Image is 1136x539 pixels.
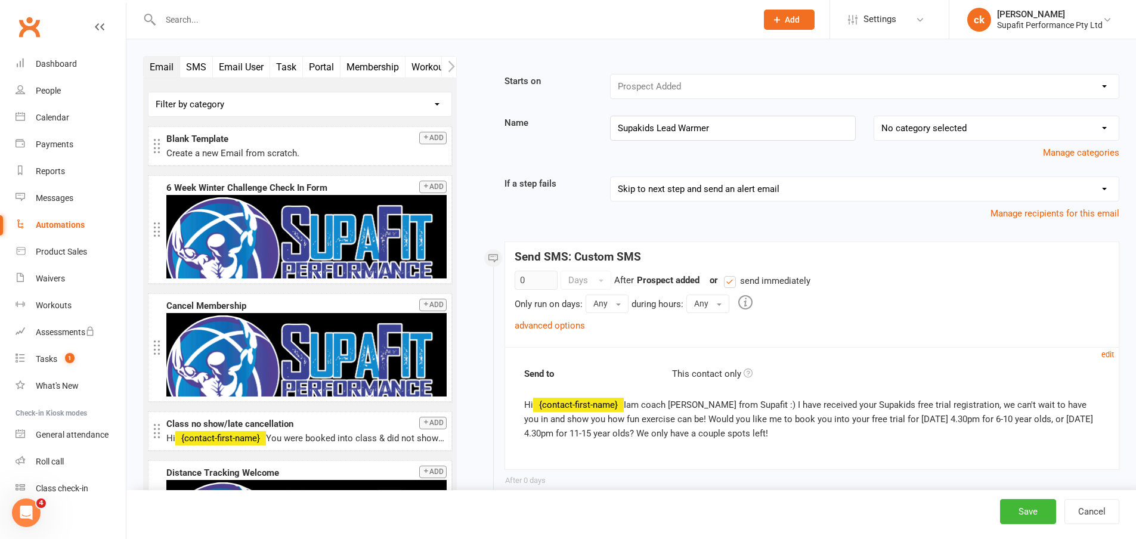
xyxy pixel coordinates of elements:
span: Settings [863,6,896,33]
a: Manage recipients for this email [990,208,1119,219]
div: Tasks [36,354,57,364]
button: Email User [213,57,270,78]
button: Add [419,181,447,193]
div: Class no show/late cancellation [166,417,447,431]
a: Dashboard [16,51,126,78]
a: Calendar [16,104,126,131]
a: Clubworx [14,12,44,42]
a: Waivers [16,265,126,292]
div: Dashboard [36,59,77,69]
div: What's New [36,381,79,391]
div: Waivers [36,274,65,283]
div: Only run on days: [515,297,583,311]
strong: Send to [515,367,664,381]
div: Hi Iam coach [PERSON_NAME] from Supafit :) I have received your Supakids free trial registration,... [524,398,1100,441]
strong: Send SMS: Custom SMS [515,250,641,264]
a: What's New [16,373,126,399]
button: Add [764,10,815,30]
div: This contact only [663,367,1108,381]
a: People [16,78,126,104]
div: Create a new Email from scratch. [166,146,447,160]
a: Assessments [16,319,126,346]
a: Class kiosk mode [16,475,126,502]
label: Starts on [496,74,601,88]
div: Supafit Performance Pty Ltd [997,20,1103,30]
div: or [702,273,810,288]
div: Class check-in [36,484,88,493]
div: Blank Template [166,132,447,146]
a: Payments [16,131,126,158]
button: SMS [180,57,213,78]
p: Hi [166,431,447,445]
a: Messages [16,185,126,212]
div: Roll call [36,457,64,466]
a: Roll call [16,448,126,475]
div: Reports [36,166,65,176]
button: Add [419,132,447,144]
div: Workouts [36,301,72,310]
div: After 0 days [505,475,546,487]
div: General attendance [36,430,109,439]
div: Payments [36,140,73,149]
a: General attendance kiosk mode [16,422,126,448]
a: Product Sales [16,238,126,265]
small: edit [1101,350,1114,359]
span: send immediately [740,274,810,286]
div: People [36,86,61,95]
button: Task [270,57,303,78]
strong: Prospect added [637,275,699,286]
button: Save [1000,499,1056,524]
button: Membership [341,57,406,78]
button: Workout [406,57,453,78]
button: Cancel [1064,499,1119,524]
a: Tasks 1 [16,346,126,373]
a: advanced options [515,320,585,331]
div: [PERSON_NAME] [997,9,1103,20]
div: 6 Week Winter Challenge Check In Form [166,181,447,195]
button: Manage categories [1043,145,1119,160]
div: ck [967,8,991,32]
label: If a step fails [496,176,601,191]
a: Automations [16,212,126,238]
input: Search... [157,11,748,28]
div: during hours: [632,297,683,311]
button: Any [686,295,729,312]
div: Product Sales [36,247,87,256]
div: Assessments [36,327,95,337]
button: Add [419,417,447,429]
button: Any [586,295,629,312]
div: Messages [36,193,73,203]
button: Add [419,466,447,478]
div: Automations [36,220,85,230]
span: After [614,275,634,286]
div: Calendar [36,113,69,122]
span: Add [785,15,800,24]
button: Portal [303,57,341,78]
button: Add [419,299,447,311]
span: 1 [65,353,75,363]
label: Name [496,116,601,130]
iframe: Intercom live chat [12,498,41,527]
span: 4 [36,498,46,508]
a: Workouts [16,292,126,319]
div: Distance Tracking Welcome [166,466,447,480]
a: Reports [16,158,126,185]
div: Cancel Membership [166,299,447,313]
button: Email [144,57,180,78]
